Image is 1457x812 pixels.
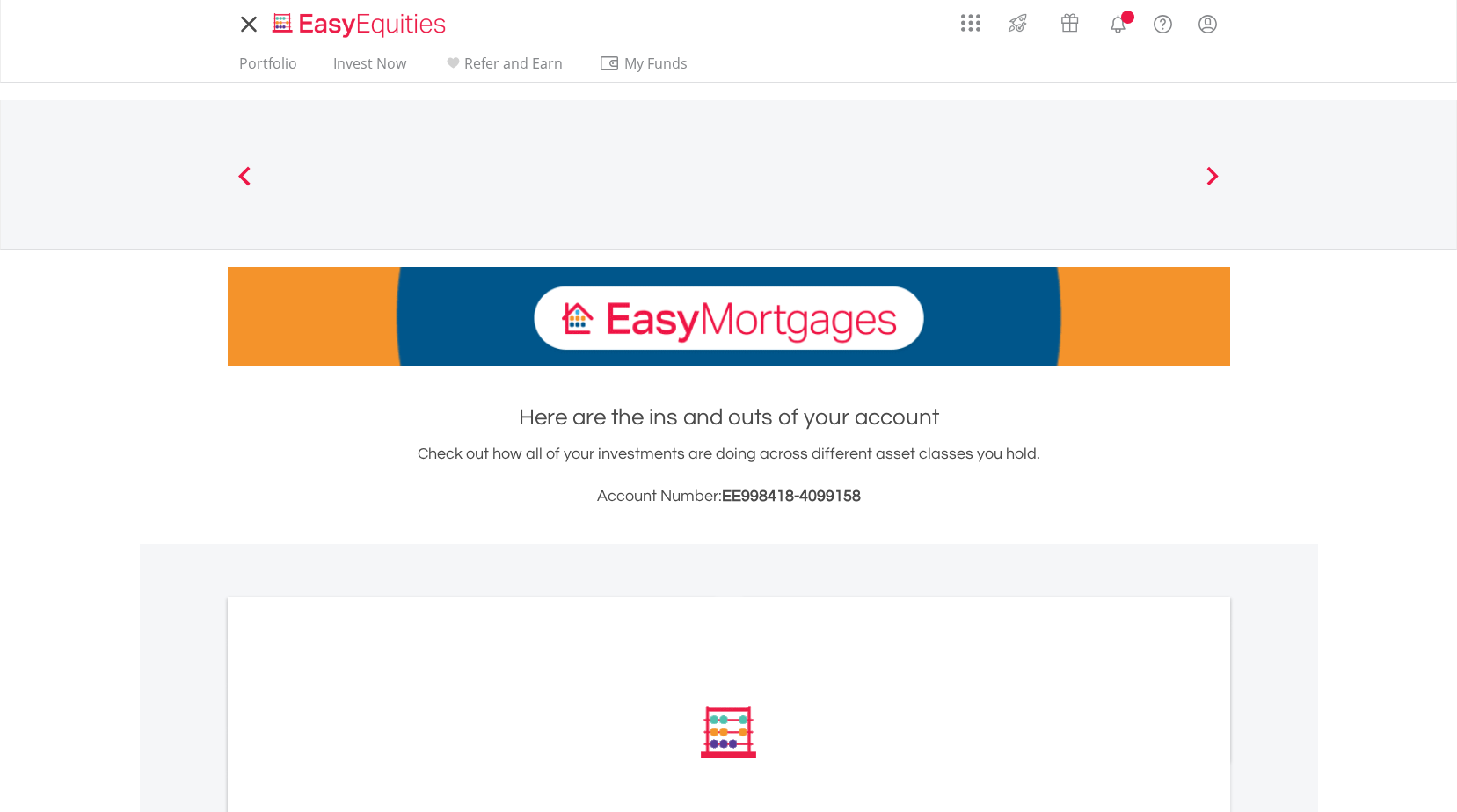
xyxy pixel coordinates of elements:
h3: Account Number: [228,484,1230,509]
h1: Here are the ins and outs of your account [228,402,1230,433]
span: Refer and Earn [464,54,563,73]
a: Portfolio [232,54,304,82]
img: grid-menu-icon.svg [961,13,980,33]
a: AppsGrid [950,4,992,33]
img: EasyEquities_Logo.png [269,11,453,40]
div: Check out how all of your investments are doing across different asset classes you hold. [228,442,1230,509]
a: Home page [266,4,453,40]
img: thrive-v2.svg [1003,9,1032,37]
span: EE998418-4099158 [722,488,861,504]
a: Invest Now [326,54,413,82]
img: EasyMortage Promotion Banner [228,267,1230,366]
span: My Funds [599,52,714,75]
a: Notifications [1096,4,1140,40]
a: FAQ's and Support [1140,4,1185,40]
a: Refer and Earn [435,54,570,82]
a: My Profile [1185,4,1230,43]
img: vouchers-v2.svg [1055,9,1084,37]
a: Vouchers [1044,4,1096,37]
